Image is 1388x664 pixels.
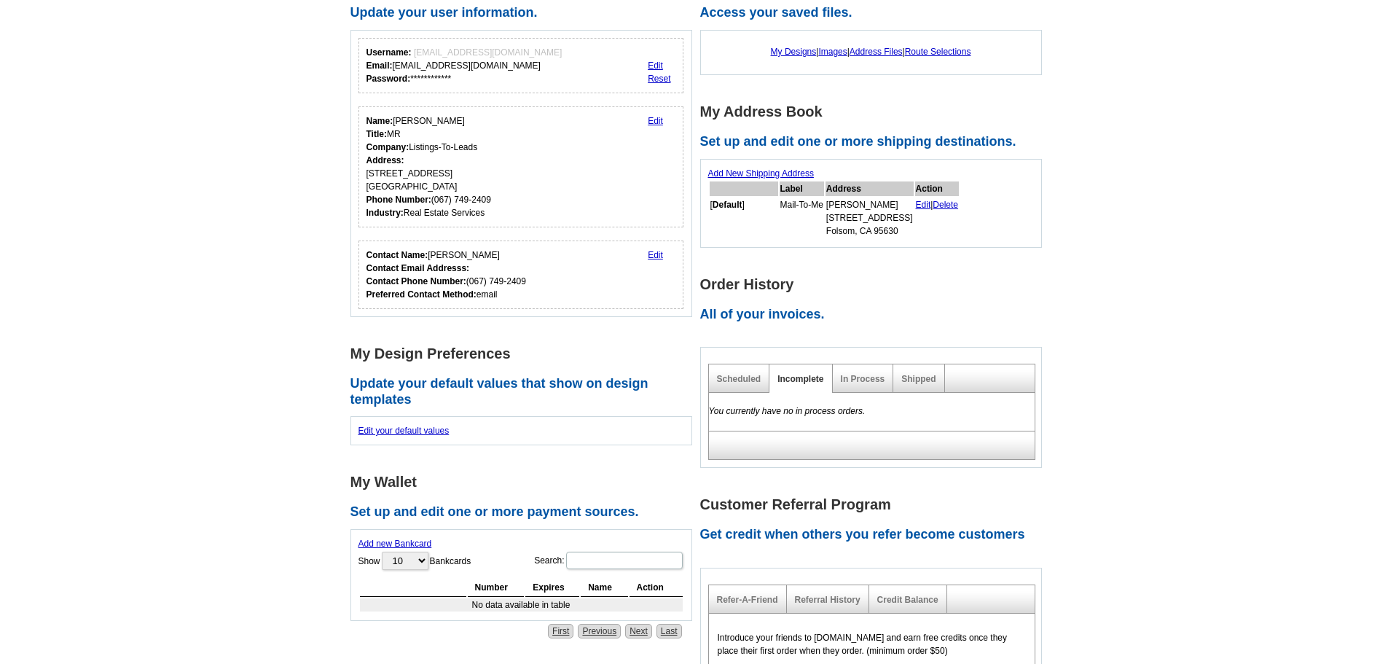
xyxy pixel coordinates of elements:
[915,181,960,196] th: Action
[358,241,684,309] div: Who should we contact regarding order issues?
[366,249,526,301] div: [PERSON_NAME] (067) 749-2409 email
[358,539,432,549] a: Add new Bankcard
[366,263,470,273] strong: Contact Email Addresss:
[366,289,477,300] strong: Preferred Contact Method:
[350,376,700,407] h2: Update your default values that show on design templates
[630,579,683,597] th: Action
[901,374,936,384] a: Shipped
[366,129,387,139] strong: Title:
[718,631,1026,657] p: Introduce your friends to [DOMAIN_NAME] and earn free credits once they place their first order w...
[366,114,491,219] div: [PERSON_NAME] MR Listings-To-Leads [STREET_ADDRESS] [GEOGRAPHIC_DATA] (067) 749-2409 Real Estate ...
[366,195,431,205] strong: Phone Number:
[366,74,411,84] strong: Password:
[566,552,683,569] input: Search:
[525,579,579,597] th: Expires
[877,595,938,605] a: Credit Balance
[780,198,824,238] td: Mail-To-Me
[366,276,466,286] strong: Contact Phone Number:
[648,116,663,126] a: Edit
[700,5,1050,21] h2: Access your saved files.
[905,47,971,57] a: Route Selections
[366,60,393,71] strong: Email:
[713,200,742,210] b: Default
[350,504,700,520] h2: Set up and edit one or more payment sources.
[648,74,670,84] a: Reset
[700,307,1050,323] h2: All of your invoices.
[358,106,684,227] div: Your personal details.
[710,198,778,238] td: [ ]
[841,374,885,384] a: In Process
[350,474,700,490] h1: My Wallet
[916,200,931,210] a: Edit
[578,624,621,638] a: Previous
[700,104,1050,120] h1: My Address Book
[777,374,823,384] a: Incomplete
[548,624,573,638] a: First
[708,168,814,179] a: Add New Shipping Address
[358,550,471,571] label: Show Bankcards
[915,198,960,238] td: |
[358,38,684,93] div: Your login information.
[700,277,1050,292] h1: Order History
[534,550,683,571] label: Search:
[656,624,682,638] a: Last
[826,181,914,196] th: Address
[700,527,1050,543] h2: Get credit when others you refer become customers
[350,5,700,21] h2: Update your user information.
[717,374,761,384] a: Scheduled
[382,552,428,570] select: ShowBankcards
[358,426,450,436] a: Edit your default values
[850,47,903,57] a: Address Files
[625,624,652,638] a: Next
[366,47,412,58] strong: Username:
[709,406,866,416] em: You currently have no in process orders.
[414,47,562,58] span: [EMAIL_ADDRESS][DOMAIN_NAME]
[795,595,860,605] a: Referral History
[818,47,847,57] a: Images
[468,579,525,597] th: Number
[933,200,958,210] a: Delete
[366,116,393,126] strong: Name:
[366,250,428,260] strong: Contact Name:
[780,181,824,196] th: Label
[700,497,1050,512] h1: Customer Referral Program
[826,198,914,238] td: [PERSON_NAME] [STREET_ADDRESS] Folsom, CA 95630
[771,47,817,57] a: My Designs
[366,155,404,165] strong: Address:
[648,250,663,260] a: Edit
[360,598,683,612] td: No data available in table
[700,134,1050,150] h2: Set up and edit one or more shipping destinations.
[366,142,409,152] strong: Company:
[708,38,1034,66] div: | | |
[366,208,404,218] strong: Industry:
[581,579,627,597] th: Name
[648,60,663,71] a: Edit
[350,346,700,362] h1: My Design Preferences
[717,595,778,605] a: Refer-A-Friend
